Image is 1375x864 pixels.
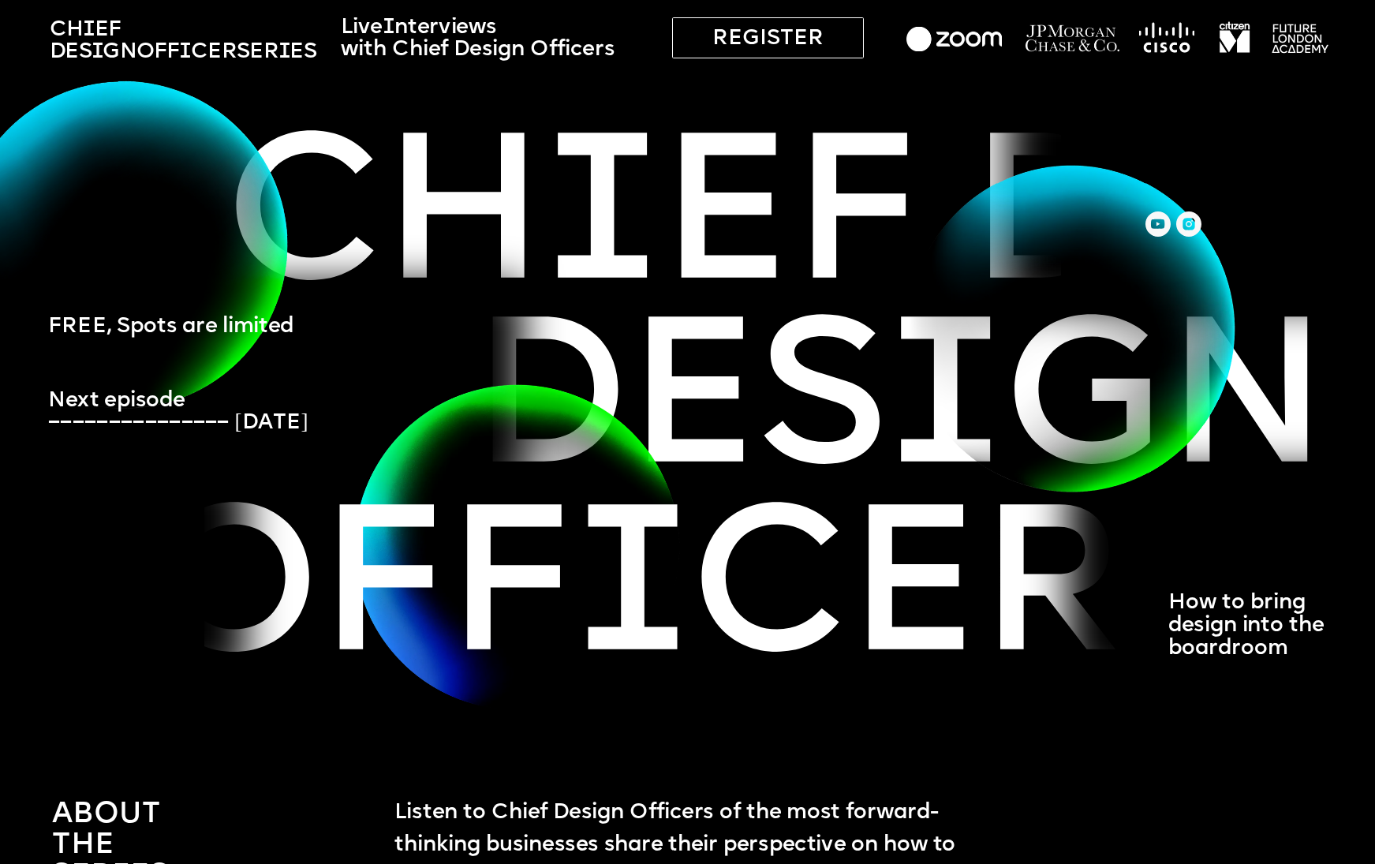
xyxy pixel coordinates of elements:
[83,20,94,41] span: i
[52,830,115,861] span: the
[902,159,1239,497] img: image-02a45289-aeb7-4f6d-a718-c81e3a740def.webp
[885,305,1002,514] span: i
[92,41,103,62] span: i
[1216,19,1253,55] img: image-98e285c0-c86e-4d2b-a234-49fe345cfac8.png
[572,493,689,701] span: i
[278,41,290,62] span: i
[1168,593,1329,660] span: How to bring design into the boardroom
[906,27,1002,51] img: image-44c01d3f-c830-49c1-a494-b22ee944ced5.png
[383,17,408,39] span: In
[50,20,316,62] span: Ch ef Des gn Ser es
[1139,21,1194,53] img: image-77b07e5f-1a33-4e60-af85-fd8ed3614c1c.png
[341,17,496,39] span: Live terv ews
[350,379,685,715] img: image-366e81cd-0b23-4f56-b5b0-3f442bc72bda.webp
[136,41,237,62] span: Officer
[1260,4,1342,74] img: image-5834adbb-306c-460e-a5c8-d384bcc8ec54.png
[48,316,293,338] span: FREE, Spots are limited
[451,17,457,39] span: i
[52,799,161,830] span: About
[341,39,615,60] span: with Chief Design Officers
[48,391,308,433] span: Next episode ––––––––––––––– [DATE]
[1025,23,1120,54] img: image-28eedda7-2348-461d-86bf-e0a00ce57977.png
[541,122,658,330] span: i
